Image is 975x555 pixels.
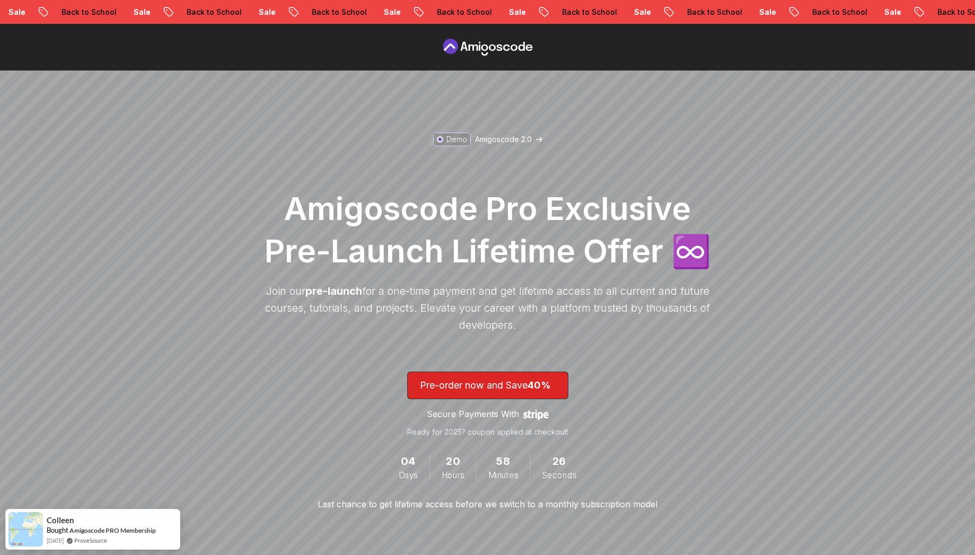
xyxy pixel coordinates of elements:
[401,453,416,470] span: 4 Days
[318,498,657,510] p: Last chance to get lifetime access before we switch to a monthly subscription model
[124,7,158,17] p: Sale
[499,7,533,17] p: Sale
[442,469,464,481] span: Hours
[625,7,658,17] p: Sale
[177,7,249,17] p: Back to School
[8,512,43,547] img: provesource social proof notification image
[542,469,576,481] span: Seconds
[475,134,532,145] p: Amigoscode 2.0
[399,469,418,481] span: Days
[427,408,519,420] p: Secure Payments With
[427,7,499,17] p: Back to School
[407,427,568,437] p: Ready for 2025? coupon applied at checkout!
[260,187,716,272] h1: Amigoscode Pro Exclusive Pre-Launch Lifetime Offer ♾️
[496,453,510,470] span: 58 Minutes
[47,536,64,545] span: [DATE]
[249,7,283,17] p: Sale
[302,7,374,17] p: Back to School
[260,283,716,333] p: Join our for a one-time payment and get lifetime access to all current and future courses, tutori...
[446,453,460,470] span: 20 Hours
[47,516,74,525] span: Colleen
[74,536,107,545] a: ProveSource
[431,130,545,149] a: DemoAmigoscode 2.0
[552,7,625,17] p: Back to School
[750,7,784,17] p: Sale
[52,7,124,17] p: Back to School
[488,469,518,481] span: Minutes
[678,7,750,17] p: Back to School
[47,526,68,534] span: Bought
[374,7,408,17] p: Sale
[552,453,566,470] span: 26 Seconds
[803,7,875,17] p: Back to School
[420,378,556,393] p: Pre-order now and Save
[440,39,535,56] a: Pre Order page
[407,372,568,437] a: lifetime-access
[446,134,467,145] p: Demo
[528,380,551,391] span: 40%
[69,526,156,534] a: Amigoscode PRO Membership
[875,7,909,17] p: Sale
[305,285,362,297] span: pre-launch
